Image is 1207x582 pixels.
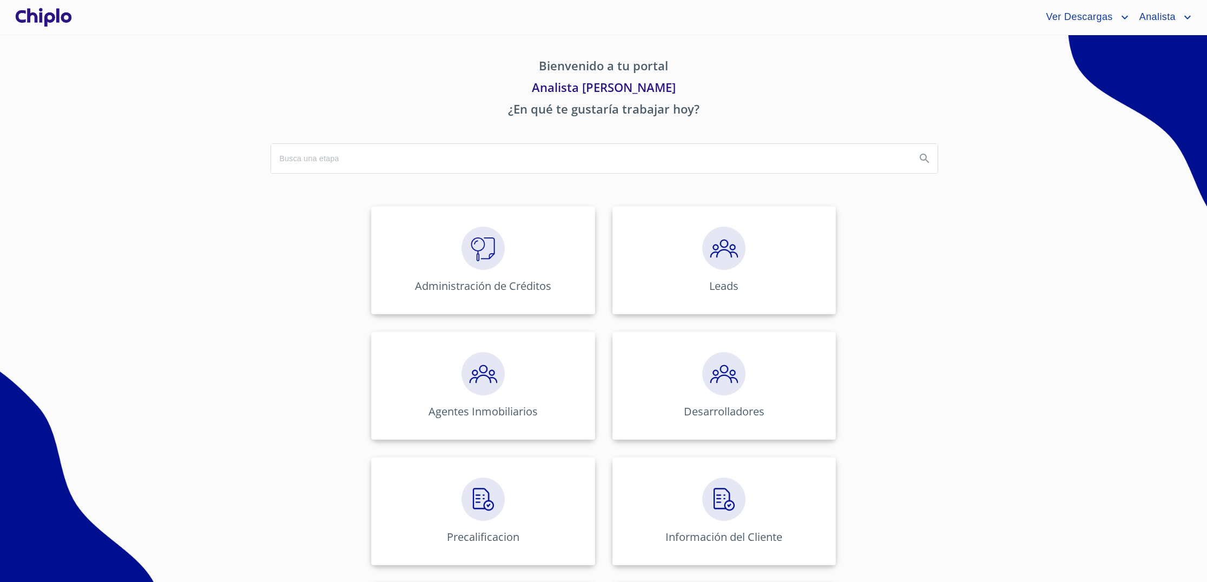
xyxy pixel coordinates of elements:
span: Ver Descargas [1038,9,1118,26]
p: Precalificacion [447,530,519,544]
button: account of current user [1038,9,1131,26]
p: Bienvenido a tu portal [271,57,937,78]
button: account of current user [1131,9,1194,26]
button: Search [912,145,938,171]
img: megaClickVerifiacion.png [461,227,505,270]
img: megaClickCreditos.png [702,478,746,521]
p: ¿En qué te gustaría trabajar hoy? [271,100,937,122]
p: Agentes Inmobiliarios [428,404,538,419]
img: megaClickCreditos.png [461,478,505,521]
p: Leads [709,279,738,293]
img: megaClickPrecalificacion.png [702,227,746,270]
span: Analista [1131,9,1181,26]
input: search [271,144,907,173]
p: Administración de Créditos [415,279,551,293]
p: Desarrolladores [684,404,764,419]
img: megaClickPrecalificacion.png [702,352,746,395]
img: megaClickPrecalificacion.png [461,352,505,395]
p: Analista [PERSON_NAME] [271,78,937,100]
p: Información del Cliente [665,530,782,544]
